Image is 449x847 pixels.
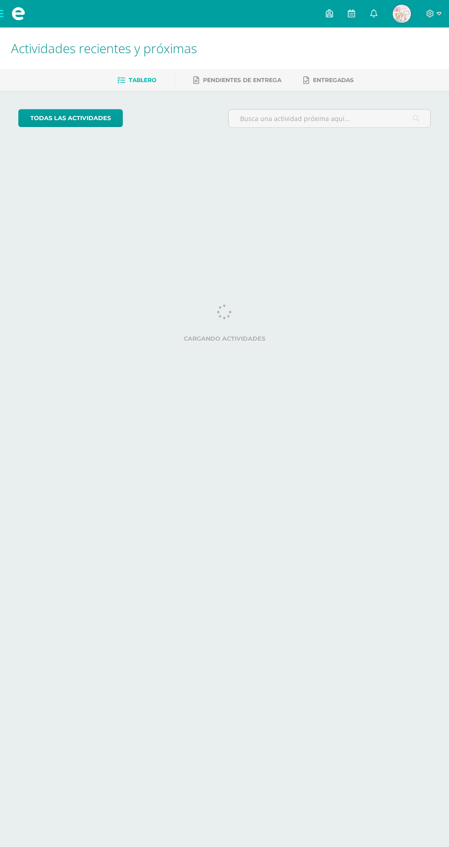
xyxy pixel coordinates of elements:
span: Actividades recientes y próximas [11,39,197,57]
span: Pendientes de entrega [203,77,281,83]
a: Tablero [117,73,156,88]
span: Tablero [129,77,156,83]
label: Cargando actividades [18,335,431,342]
a: Pendientes de entrega [193,73,281,88]
input: Busca una actividad próxima aquí... [229,110,430,127]
a: Entregadas [303,73,354,88]
span: Entregadas [313,77,354,83]
a: todas las Actividades [18,109,123,127]
img: b503dfbe7b5392f0fb8a655e01e0675b.png [393,5,411,23]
